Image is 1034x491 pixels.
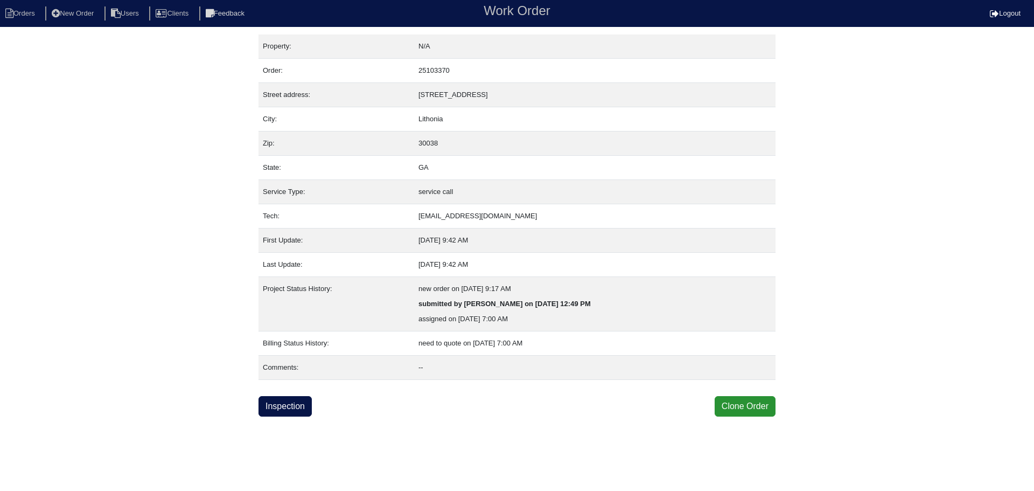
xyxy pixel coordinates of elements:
[258,34,414,59] td: Property:
[414,83,775,107] td: [STREET_ADDRESS]
[45,9,102,17] a: New Order
[258,59,414,83] td: Order:
[414,180,775,204] td: service call
[414,356,775,380] td: --
[414,34,775,59] td: N/A
[414,229,775,253] td: [DATE] 9:42 AM
[258,277,414,331] td: Project Status History:
[258,156,414,180] td: State:
[418,281,771,296] div: new order on [DATE] 9:17 AM
[199,6,253,21] li: Feedback
[414,132,775,156] td: 30038
[414,59,775,83] td: 25103370
[990,9,1021,17] a: Logout
[258,396,312,417] a: Inspection
[414,253,775,277] td: [DATE] 9:42 AM
[418,336,771,351] div: need to quote on [DATE] 7:00 AM
[45,6,102,21] li: New Order
[258,356,414,380] td: Comments:
[258,229,414,253] td: First Update:
[258,331,414,356] td: Billing Status History:
[258,204,414,229] td: Tech:
[418,312,771,327] div: assigned on [DATE] 7:00 AM
[414,107,775,132] td: Lithonia
[258,83,414,107] td: Street address:
[414,156,775,180] td: GA
[258,253,414,277] td: Last Update:
[418,296,771,312] div: submitted by [PERSON_NAME] on [DATE] 12:49 PM
[258,132,414,156] td: Zip:
[149,9,197,17] a: Clients
[104,6,148,21] li: Users
[715,396,775,417] button: Clone Order
[258,180,414,204] td: Service Type:
[258,107,414,132] td: City:
[414,204,775,229] td: [EMAIL_ADDRESS][DOMAIN_NAME]
[149,6,197,21] li: Clients
[104,9,148,17] a: Users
